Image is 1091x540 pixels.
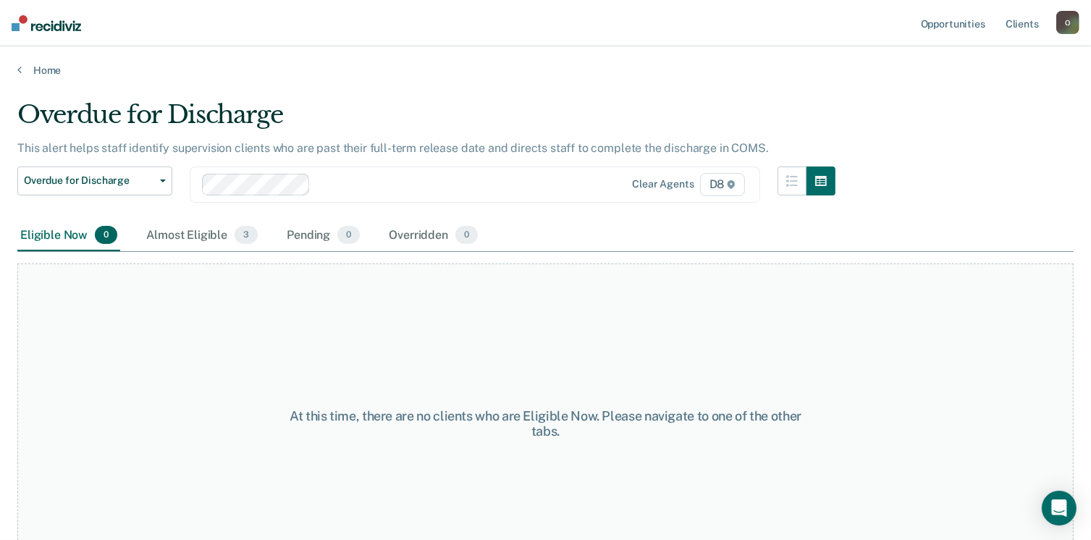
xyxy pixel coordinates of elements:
[17,64,1074,77] a: Home
[1042,491,1077,526] div: Open Intercom Messenger
[337,226,360,245] span: 0
[235,226,258,245] span: 3
[17,141,769,155] p: This alert helps staff identify supervision clients who are past their full-term release date and...
[17,166,172,195] button: Overdue for Discharge
[12,15,81,31] img: Recidiviz
[95,226,117,245] span: 0
[24,174,154,187] span: Overdue for Discharge
[282,408,809,439] div: At this time, there are no clients who are Eligible Now. Please navigate to one of the other tabs.
[17,220,120,252] div: Eligible Now0
[386,220,481,252] div: Overridden0
[143,220,261,252] div: Almost Eligible3
[1056,11,1079,34] button: O
[632,178,694,190] div: Clear agents
[284,220,363,252] div: Pending0
[17,100,835,141] div: Overdue for Discharge
[700,173,746,196] span: D8
[455,226,478,245] span: 0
